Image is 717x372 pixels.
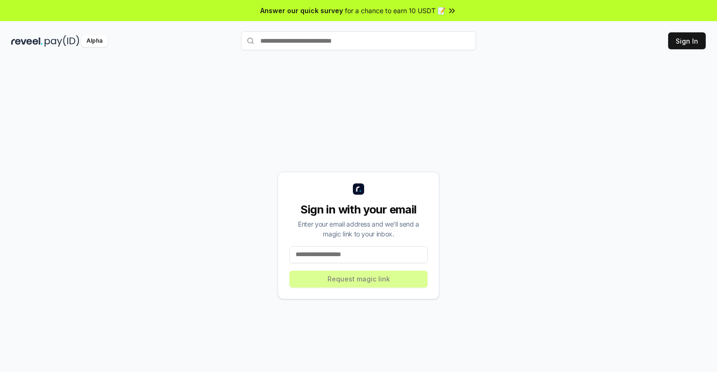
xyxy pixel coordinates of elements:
[45,35,79,47] img: pay_id
[260,6,343,15] span: Answer our quick survey
[668,32,706,49] button: Sign In
[345,6,445,15] span: for a chance to earn 10 USDT 📝
[289,219,428,239] div: Enter your email address and we’ll send a magic link to your inbox.
[289,202,428,217] div: Sign in with your email
[11,35,43,47] img: reveel_dark
[81,35,108,47] div: Alpha
[353,183,364,195] img: logo_small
